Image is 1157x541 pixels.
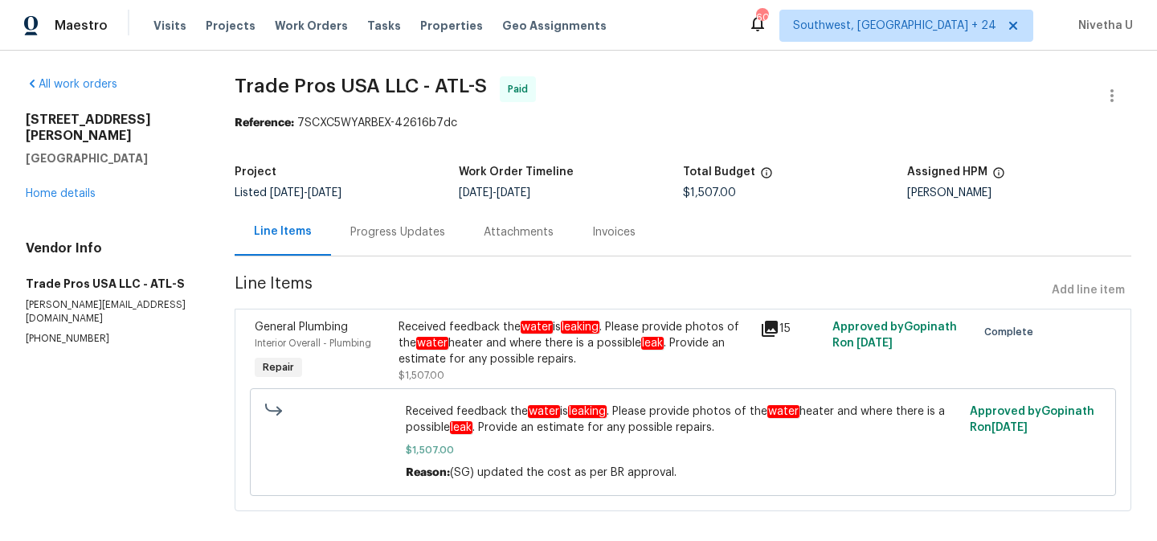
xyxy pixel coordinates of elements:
[26,332,196,346] p: [PHONE_NUMBER]
[459,187,493,199] span: [DATE]
[521,321,553,334] em: water
[308,187,341,199] span: [DATE]
[406,442,960,458] span: $1,507.00
[484,224,554,240] div: Attachments
[502,18,607,34] span: Geo Assignments
[641,337,664,350] em: leak
[508,81,534,97] span: Paid
[350,224,445,240] div: Progress Updates
[907,187,1131,199] div: [PERSON_NAME]
[991,422,1028,433] span: [DATE]
[683,166,755,178] h5: Total Budget
[1072,18,1133,34] span: Nivetha U
[206,18,256,34] span: Projects
[406,404,960,436] span: Received feedback the is . Please provide photos of the heater and where there is a possible . Pr...
[992,166,1005,187] span: The hpm assigned to this work order.
[275,18,348,34] span: Work Orders
[459,166,574,178] h5: Work Order Timeline
[568,405,607,418] em: leaking
[767,405,799,418] em: water
[270,187,304,199] span: [DATE]
[907,166,987,178] h5: Assigned HPM
[55,18,108,34] span: Maestro
[235,76,487,96] span: Trade Pros USA LLC - ATL-S
[592,224,636,240] div: Invoices
[561,321,599,334] em: leaking
[450,421,472,434] em: leak
[256,359,300,375] span: Repair
[26,150,196,166] h5: [GEOGRAPHIC_DATA]
[235,187,341,199] span: Listed
[760,166,773,187] span: The total cost of line items that have been proposed by Opendoor. This sum includes line items th...
[26,240,196,256] h4: Vendor Info
[367,20,401,31] span: Tasks
[528,405,560,418] em: water
[406,467,450,478] span: Reason:
[235,117,294,129] b: Reference:
[497,187,530,199] span: [DATE]
[235,166,276,178] h5: Project
[235,115,1131,131] div: 7SCXC5WYARBEX-42616b7dc
[450,467,677,478] span: (SG) updated the cost as per BR approval.
[683,187,736,199] span: $1,507.00
[26,79,117,90] a: All work orders
[832,322,957,349] span: Approved by Gopinath R on
[399,319,750,367] div: Received feedback the is . Please provide photos of the heater and where there is a possible . Pr...
[235,276,1045,305] span: Line Items
[26,276,196,292] h5: Trade Pros USA LLC - ATL-S
[970,406,1094,433] span: Approved by Gopinath R on
[756,10,767,26] div: 608
[26,112,196,144] h2: [STREET_ADDRESS][PERSON_NAME]
[254,223,312,240] div: Line Items
[399,371,444,380] span: $1,507.00
[26,188,96,199] a: Home details
[857,338,893,349] span: [DATE]
[420,18,483,34] span: Properties
[270,187,341,199] span: -
[760,319,823,338] div: 15
[255,338,371,348] span: Interior Overall - Plumbing
[153,18,186,34] span: Visits
[793,18,996,34] span: Southwest, [GEOGRAPHIC_DATA] + 24
[255,322,348,333] span: General Plumbing
[26,298,196,326] p: [PERSON_NAME][EMAIL_ADDRESS][DOMAIN_NAME]
[416,337,448,350] em: water
[984,324,1040,340] span: Complete
[459,187,530,199] span: -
